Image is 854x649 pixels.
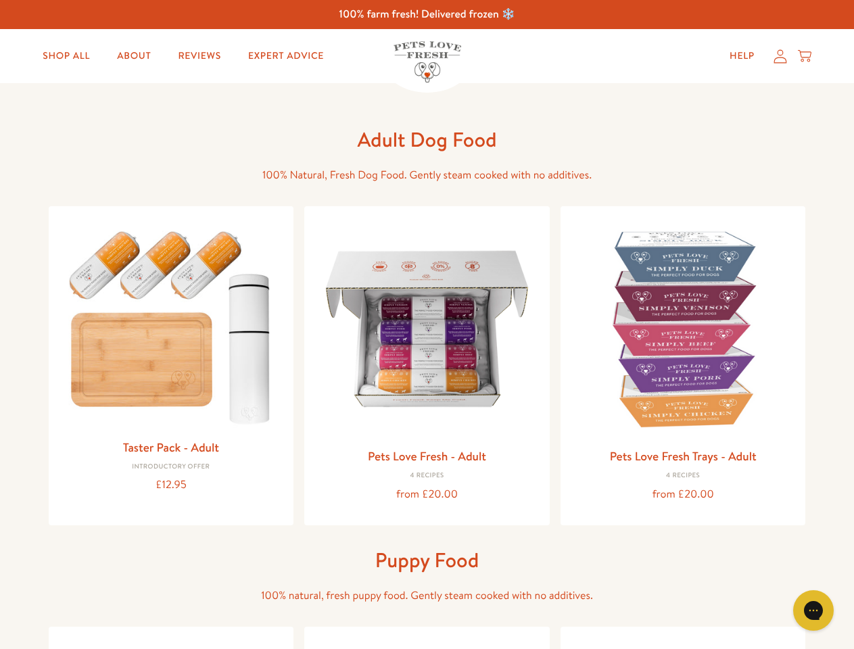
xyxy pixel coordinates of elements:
[60,217,283,431] img: Taster Pack - Adult
[571,472,795,480] div: 4 Recipes
[60,476,283,494] div: £12.95
[315,485,539,504] div: from £20.00
[571,217,795,441] img: Pets Love Fresh Trays - Adult
[719,43,765,70] a: Help
[315,472,539,480] div: 4 Recipes
[106,43,162,70] a: About
[262,168,592,183] span: 100% Natural, Fresh Dog Food. Gently steam cooked with no additives.
[167,43,231,70] a: Reviews
[123,439,219,456] a: Taster Pack - Adult
[211,547,644,573] h1: Puppy Food
[60,463,283,471] div: Introductory Offer
[211,126,644,153] h1: Adult Dog Food
[32,43,101,70] a: Shop All
[315,217,539,441] img: Pets Love Fresh - Adult
[610,448,757,464] a: Pets Love Fresh Trays - Adult
[261,588,593,603] span: 100% natural, fresh puppy food. Gently steam cooked with no additives.
[394,41,461,82] img: Pets Love Fresh
[571,485,795,504] div: from £20.00
[237,43,335,70] a: Expert Advice
[786,585,840,635] iframe: Gorgias live chat messenger
[368,448,486,464] a: Pets Love Fresh - Adult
